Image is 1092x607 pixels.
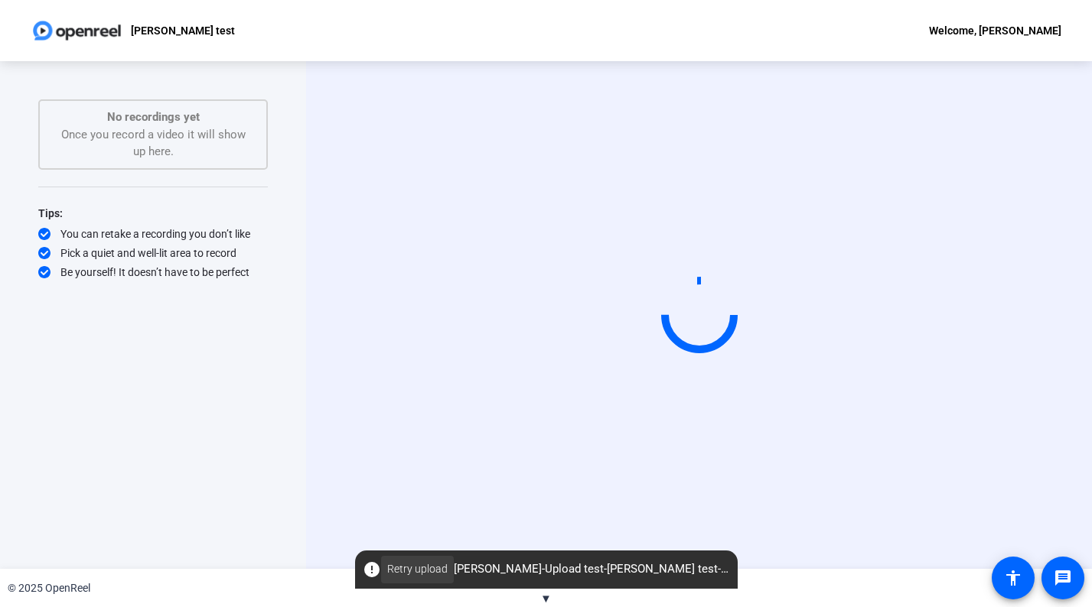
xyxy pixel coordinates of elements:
div: Welcome, [PERSON_NAME] [929,21,1061,40]
mat-icon: message [1054,569,1072,587]
span: ▼ [540,592,552,605]
div: Pick a quiet and well-lit area to record [38,245,268,261]
span: [PERSON_NAME]-Upload test-[PERSON_NAME] test-1759247032045-webcam [355,556,738,583]
span: Retry upload [387,561,448,577]
div: Once you record a video it will show up here. [55,109,251,161]
p: No recordings yet [55,109,251,126]
div: Tips: [38,204,268,222]
p: [PERSON_NAME] test [131,21,235,40]
div: © 2025 OpenReel [8,580,90,596]
img: OpenReel logo [31,15,123,46]
div: Be yourself! It doesn’t have to be perfect [38,265,268,280]
mat-icon: error [363,560,381,579]
div: You can retake a recording you don’t like [38,226,268,242]
mat-icon: accessibility [1004,569,1022,587]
